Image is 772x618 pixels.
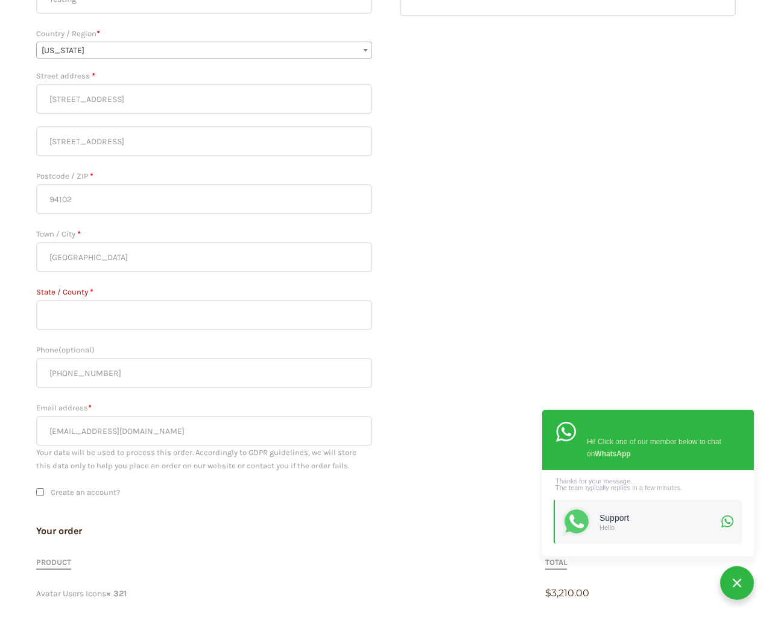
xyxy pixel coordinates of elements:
[36,126,372,156] input: Apartment, suite, unit, etc. (optional)
[36,226,372,242] label: Town / City
[36,558,71,570] span: Product
[90,171,93,180] abbr: required
[36,26,372,42] label: Country / Region
[36,42,372,59] span: Country / Region
[545,587,589,599] bdi: 3,210.00
[554,478,742,491] div: Thanks for your message. The team typically replies in a few minutes.
[545,587,551,599] span: $
[36,524,736,538] h2: Your order
[36,448,356,470] span: Your data will be used to process this order. Accordingly to GDPR guidelines, we will store this ...
[59,345,95,354] span: (optional)
[587,433,728,460] div: Hi! Click one of our member below to chat on
[595,450,630,458] strong: WhatsApp
[554,500,742,544] a: SupportHello
[36,168,372,184] label: Postcode / ZIP
[88,403,91,412] abbr: required
[37,42,372,59] span: American Samoa
[90,287,93,296] abbr: required
[600,513,718,523] div: Support
[36,342,372,358] label: Phone
[36,569,545,618] td: Avatar Users Icons
[51,488,120,497] label: Create an account?
[36,284,372,300] label: State / County
[36,84,372,114] input: House number and street name
[77,229,80,238] abbr: required
[92,71,95,80] abbr: required
[106,588,127,599] strong: × 321
[96,29,100,38] abbr: required
[36,68,372,84] label: Street address
[36,400,372,416] label: Email address
[545,558,567,570] span: Total
[600,523,718,531] div: Hello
